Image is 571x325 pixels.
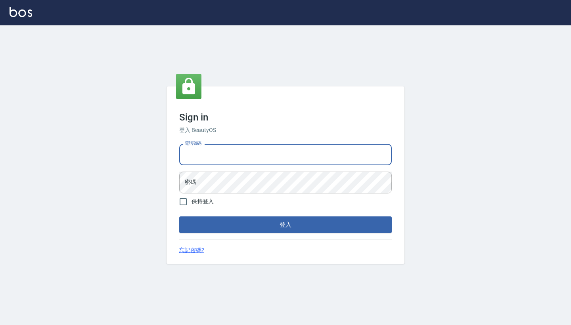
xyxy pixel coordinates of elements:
span: 保持登入 [192,197,214,206]
h6: 登入 BeautyOS [179,126,392,134]
label: 電話號碼 [185,140,201,146]
h3: Sign in [179,112,392,123]
button: 登入 [179,216,392,233]
a: 忘記密碼? [179,246,204,254]
img: Logo [10,7,32,17]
